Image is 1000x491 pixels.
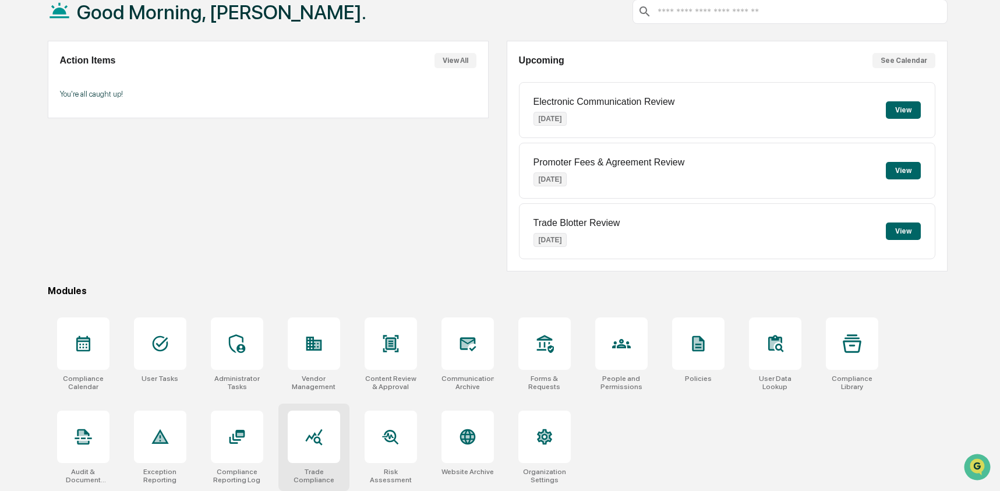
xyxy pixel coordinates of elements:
p: You're all caught up! [60,90,476,98]
button: View [886,101,921,119]
button: See Calendar [872,53,935,68]
p: [DATE] [533,172,567,186]
p: Promoter Fees & Agreement Review [533,157,685,168]
span: Preclearance [23,147,75,158]
div: Administrator Tasks [211,375,263,391]
div: Compliance Reporting Log [211,468,263,484]
div: Exception Reporting [134,468,186,484]
a: 🔎Data Lookup [7,164,78,185]
div: 🔎 [12,170,21,179]
div: Modules [48,285,948,296]
div: Start new chat [40,89,191,101]
div: Trade Compliance [288,468,340,484]
div: Organization Settings [518,468,571,484]
div: Compliance Library [826,375,878,391]
div: Vendor Management [288,375,340,391]
h2: Action Items [60,55,116,66]
div: Content Review & Approval [365,375,417,391]
h2: Upcoming [519,55,564,66]
button: Start new chat [198,93,212,107]
a: 🗄️Attestations [80,142,149,163]
div: We're available if you need us! [40,101,147,110]
span: Attestations [96,147,144,158]
button: View [886,162,921,179]
div: Audit & Document Logs [57,468,109,484]
span: Data Lookup [23,169,73,181]
div: Compliance Calendar [57,375,109,391]
span: Pylon [116,197,141,206]
a: Powered byPylon [82,197,141,206]
div: 🗄️ [84,148,94,157]
div: Policies [685,375,712,383]
iframe: Open customer support [963,453,994,484]
p: [DATE] [533,233,567,247]
button: View All [434,53,476,68]
a: 🖐️Preclearance [7,142,80,163]
div: 🖐️ [12,148,21,157]
div: Communications Archive [441,375,494,391]
p: [DATE] [533,112,567,126]
div: Forms & Requests [518,375,571,391]
img: 1746055101610-c473b297-6a78-478c-a979-82029cc54cd1 [12,89,33,110]
div: User Tasks [142,375,178,383]
div: People and Permissions [595,375,648,391]
div: Website Archive [441,468,494,476]
p: Trade Blotter Review [533,218,620,228]
div: Risk Assessment [365,468,417,484]
p: How can we help? [12,24,212,43]
div: User Data Lookup [749,375,801,391]
button: View [886,222,921,240]
h1: Good Morning, [PERSON_NAME]. [77,1,366,24]
p: Electronic Communication Review [533,97,675,107]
